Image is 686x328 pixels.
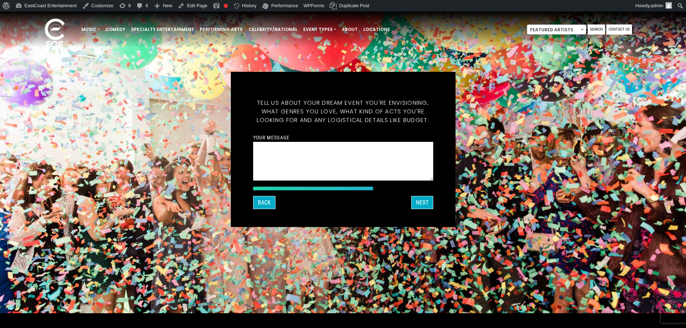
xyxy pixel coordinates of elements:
a: Music [79,23,103,36]
a: Comedy [103,23,128,36]
a: Performing Arts [197,23,246,36]
span: admin [651,3,663,8]
span: Featured Artists [527,25,586,35]
button: Back [253,196,275,209]
button: Next [411,196,433,209]
div: Focus keyphrase not set [224,4,228,8]
img: ece_new_logo_whitev2-1.png [37,17,73,51]
a: Contact Us [606,24,632,35]
a: Locations [360,23,393,36]
a: Specialty Entertainment [128,23,197,36]
a: Event Types [300,23,339,36]
a: About [339,23,360,36]
a: Celebrity/National [246,23,300,36]
a: Search [588,24,605,35]
span: Featured Artists [527,24,586,35]
label: Your message [253,134,290,140]
h5: Tell us about your dream event you're envisioning, what genres you love, what kind of acts you're... [253,90,433,133]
